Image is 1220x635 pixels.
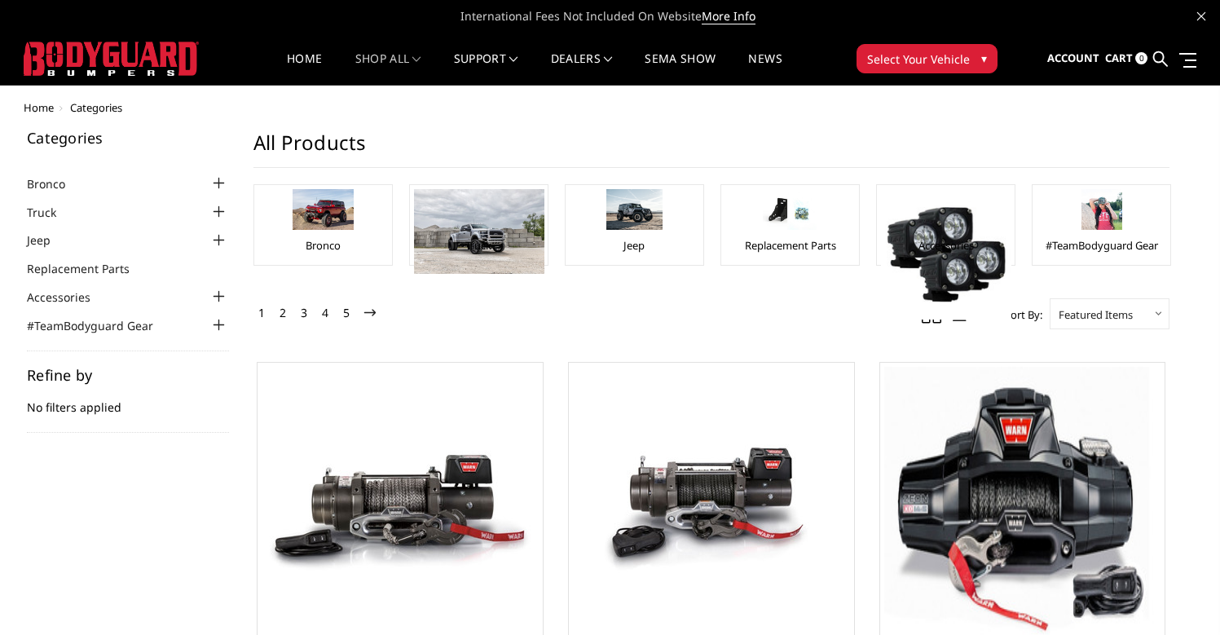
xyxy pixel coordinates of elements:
[253,130,1169,168] h1: All Products
[981,50,987,67] span: ▾
[27,204,77,221] a: Truck
[1046,238,1158,253] a: #TeamBodyguard Gear
[645,53,716,85] a: SEMA Show
[1047,37,1099,81] a: Account
[24,100,54,115] a: Home
[1135,52,1147,64] span: 0
[623,238,645,253] a: Jeep
[27,232,71,249] a: Jeep
[27,289,111,306] a: Accessories
[27,130,229,145] h5: Categories
[270,418,531,592] img: WARN M15 Synthetic Winch #97730
[27,260,150,277] a: Replacement Parts
[748,53,782,85] a: News
[918,238,974,253] a: Accessories
[70,100,122,115] span: Categories
[27,368,229,433] div: No filters applied
[1047,51,1099,65] span: Account
[254,303,269,323] a: 1
[27,175,86,192] a: Bronco
[996,302,1042,327] label: Sort By:
[27,368,229,382] h5: Refine by
[24,42,199,76] img: BODYGUARD BUMPERS
[275,303,290,323] a: 2
[287,53,322,85] a: Home
[454,53,518,85] a: Support
[306,238,341,253] a: Bronco
[1105,51,1133,65] span: Cart
[465,238,491,253] a: Truck
[551,53,613,85] a: Dealers
[27,317,174,334] a: #TeamBodyguard Gear
[355,53,421,85] a: shop all
[702,8,755,24] a: More Info
[857,44,998,73] button: Select Your Vehicle
[745,238,836,253] a: Replacement Parts
[297,303,311,323] a: 3
[867,51,970,68] span: Select Your Vehicle
[318,303,333,323] a: 4
[1105,37,1147,81] a: Cart 0
[339,303,354,323] a: 5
